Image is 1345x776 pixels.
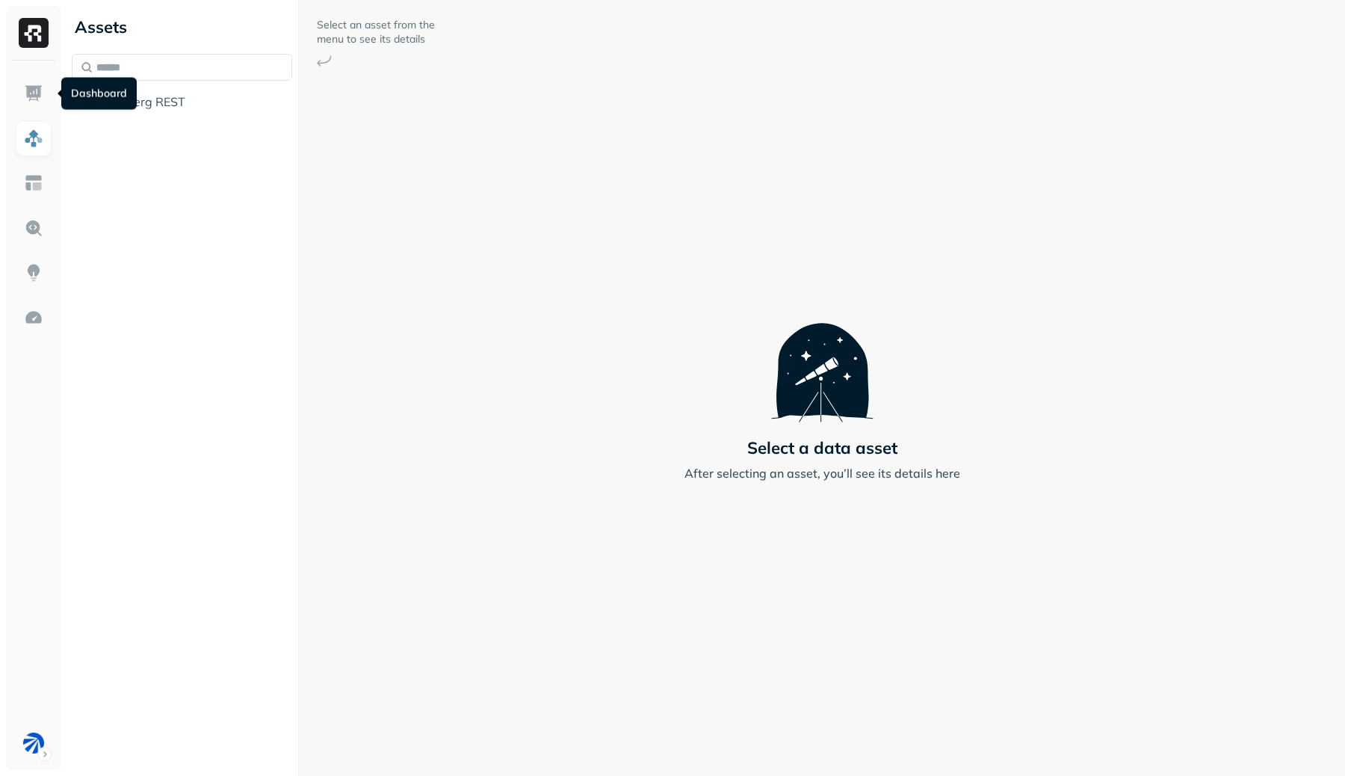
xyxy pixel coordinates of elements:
[24,129,43,148] img: Assets
[24,308,43,327] img: Optimization
[24,263,43,283] img: Insights
[771,294,874,422] img: Telescope
[23,733,44,754] img: BAM
[72,15,292,39] div: Assets
[24,218,43,238] img: Query Explorer
[111,94,185,109] span: Iceberg REST
[24,84,43,103] img: Dashboard
[19,18,49,48] img: Ryft
[317,18,436,46] p: Select an asset from the menu to see its details
[747,437,897,458] p: Select a data asset
[684,464,960,482] p: After selecting an asset, you’ll see its details here
[24,173,43,193] img: Asset Explorer
[72,90,292,114] button: Iceberg REST
[317,55,332,67] img: Arrow
[61,78,137,110] div: Dashboard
